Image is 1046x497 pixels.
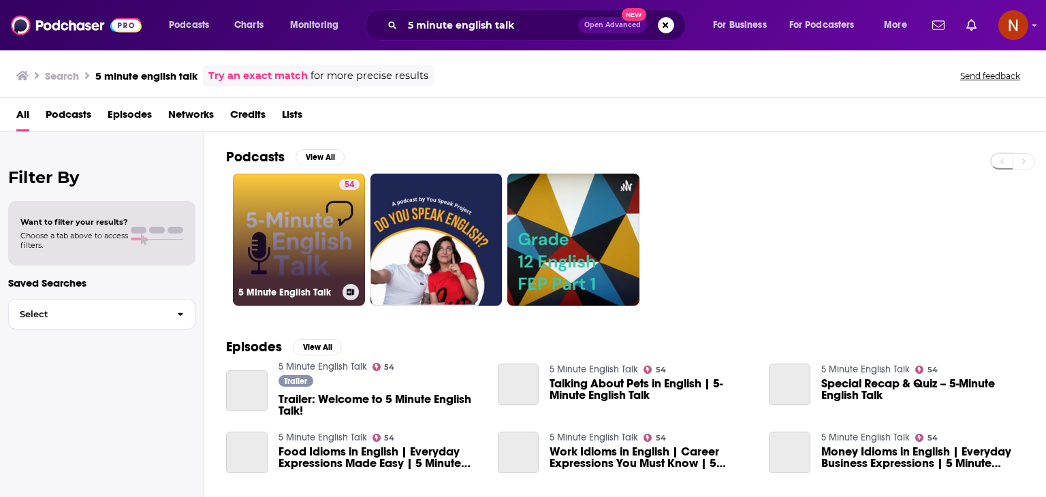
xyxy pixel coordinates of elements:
a: 54 [644,366,666,374]
span: 54 [656,367,666,373]
span: For Business [713,16,767,35]
span: Choose a tab above to access filters. [20,231,128,250]
a: Lists [282,103,302,131]
span: Select [9,310,166,319]
img: Podchaser - Follow, Share and Rate Podcasts [11,12,142,38]
a: Charts [225,14,272,36]
span: Charts [234,16,264,35]
a: Work Idioms in English | Career Expressions You Must Know | 5 Minute English Talk [498,432,539,473]
a: Show notifications dropdown [961,14,982,37]
a: 54 [915,366,938,374]
a: 54 [339,179,360,190]
span: Trailer [284,377,307,385]
a: Food Idioms in English | Everyday Expressions Made Easy | 5 Minute English Talk [279,446,481,469]
a: Episodes [108,103,152,131]
h2: Episodes [226,338,282,355]
button: View All [296,149,345,165]
a: Work Idioms in English | Career Expressions You Must Know | 5 Minute English Talk [550,446,752,469]
span: More [884,16,907,35]
a: 5 Minute English Talk [821,364,910,375]
a: Food Idioms in English | Everyday Expressions Made Easy | 5 Minute English Talk [226,432,268,473]
a: Credits [230,103,266,131]
a: Trailer: Welcome to 5 Minute English Talk! [279,394,481,417]
a: Talking About Pets in English | 5-Minute English Talk [498,364,539,405]
button: open menu [281,14,356,36]
a: Money Idioms in English | Everyday Business Expressions | 5 Minute English Talk [821,446,1024,469]
button: Show profile menu [998,10,1028,40]
a: 54 [373,363,395,371]
span: Podcasts [169,16,209,35]
div: Search podcasts, credits, & more... [378,10,699,41]
h2: Podcasts [226,148,285,165]
a: 54 [373,434,395,442]
a: EpisodesView All [226,338,342,355]
span: Logged in as AdelNBM [998,10,1028,40]
p: Saved Searches [8,276,195,289]
a: 54 [915,434,938,442]
a: All [16,103,29,131]
button: View All [293,339,342,355]
span: For Podcasters [789,16,855,35]
a: Podcasts [46,103,91,131]
h2: Filter By [8,167,195,187]
span: 54 [928,367,938,373]
span: Open Advanced [584,22,641,29]
button: Select [8,299,195,330]
h3: 5 minute english talk [95,69,197,82]
a: 5 Minute English Talk [821,432,910,443]
span: Want to filter your results? [20,217,128,227]
span: 54 [928,435,938,441]
img: User Profile [998,10,1028,40]
a: Money Idioms in English | Everyday Business Expressions | 5 Minute English Talk [769,432,810,473]
h3: 5 Minute English Talk [238,287,337,298]
a: Show notifications dropdown [927,14,950,37]
span: New [622,8,646,21]
a: Special Recap & Quiz – 5-Minute English Talk [821,378,1024,401]
a: PodcastsView All [226,148,345,165]
a: Try an exact match [208,68,308,84]
button: Send feedback [956,70,1024,82]
span: for more precise results [311,68,428,84]
a: 54 [644,434,666,442]
span: 54 [384,364,394,370]
span: 54 [345,178,354,192]
a: 5 Minute English Talk [279,361,367,372]
button: open menu [159,14,227,36]
span: 54 [656,435,666,441]
a: 5 Minute English Talk [550,432,638,443]
a: Networks [168,103,214,131]
a: 5 Minute English Talk [279,432,367,443]
a: Special Recap & Quiz – 5-Minute English Talk [769,364,810,405]
button: open menu [874,14,924,36]
a: Talking About Pets in English | 5-Minute English Talk [550,378,752,401]
button: open menu [703,14,784,36]
h3: Search [45,69,79,82]
input: Search podcasts, credits, & more... [402,14,578,36]
a: 5 Minute English Talk [550,364,638,375]
a: 545 Minute English Talk [233,174,365,306]
span: 54 [384,435,394,441]
span: Monitoring [290,16,338,35]
a: Trailer: Welcome to 5 Minute English Talk! [226,370,268,412]
button: Open AdvancedNew [578,17,647,33]
button: open menu [780,14,874,36]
